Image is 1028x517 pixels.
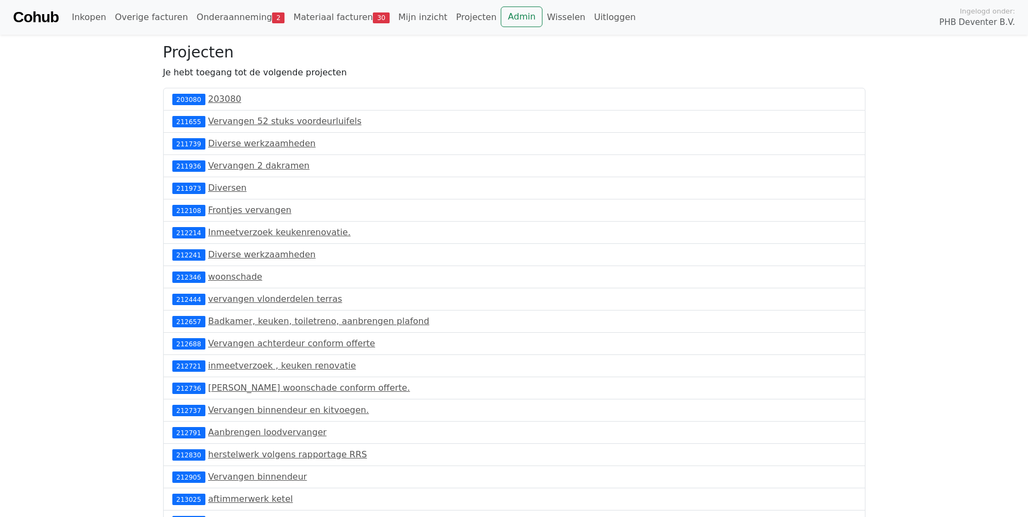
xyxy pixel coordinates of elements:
a: Inmeetverzoek keukenrenovatie. [208,227,351,237]
a: Wisselen [542,7,590,28]
a: Diversen [208,183,247,193]
a: vervangen vlonderdelen terras [208,294,342,304]
a: Aanbrengen loodvervanger [208,427,327,437]
a: Uitloggen [590,7,640,28]
a: Mijn inzicht [394,7,452,28]
span: Ingelogd onder: [960,6,1015,16]
a: Vervangen 2 dakramen [208,160,309,171]
a: Cohub [13,4,59,30]
a: Overige facturen [111,7,192,28]
div: 212241 [172,249,205,260]
a: Diverse werkzaamheden [208,138,315,148]
a: woonschade [208,272,262,282]
div: 213025 [172,494,205,505]
div: 212736 [172,383,205,393]
a: Admin [501,7,542,27]
div: 212444 [172,294,205,305]
span: 30 [373,12,390,23]
a: Vervangen binnendeur [208,471,307,482]
div: 211655 [172,116,205,127]
div: 212737 [172,405,205,416]
a: Onderaanneming2 [192,7,289,28]
a: [PERSON_NAME] woonschade conform offerte. [208,383,410,393]
div: 212688 [172,338,205,349]
a: Vervangen achterdeur conform offerte [208,338,375,348]
span: 2 [272,12,285,23]
a: Materiaal facturen30 [289,7,394,28]
a: Vervangen binnendeur en kitvoegen. [208,405,369,415]
div: 203080 [172,94,205,105]
a: Inkopen [67,7,110,28]
a: Vervangen 52 stuks voordeurluifels [208,116,361,126]
div: 211973 [172,183,205,193]
a: aftimmerwerk ketel [208,494,293,504]
span: PHB Deventer B.V. [939,16,1015,29]
p: Je hebt toegang tot de volgende projecten [163,66,865,79]
div: 212657 [172,316,205,327]
a: Frontjes vervangen [208,205,292,215]
a: Diverse werkzaamheden [208,249,315,260]
a: inmeetverzoek , keuken renovatie [208,360,356,371]
a: 203080 [208,94,241,104]
div: 211936 [172,160,205,171]
div: 211739 [172,138,205,149]
div: 212721 [172,360,205,371]
div: 212830 [172,449,205,460]
div: 212791 [172,427,205,438]
a: Badkamer, keuken, toiletreno, aanbrengen plafond [208,316,429,326]
div: 212905 [172,471,205,482]
div: 212346 [172,272,205,282]
h3: Projecten [163,43,865,62]
div: 212214 [172,227,205,238]
a: herstelwerk volgens rapportage RRS [208,449,367,460]
div: 212108 [172,205,205,216]
a: Projecten [452,7,501,28]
